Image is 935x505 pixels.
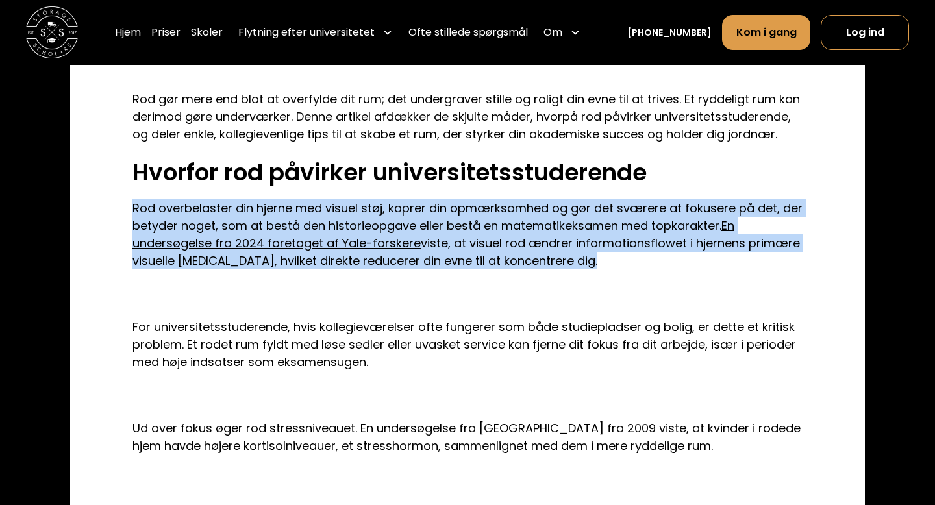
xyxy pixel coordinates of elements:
a: [PHONE_NUMBER] [627,26,712,40]
font: Skoler [191,25,223,40]
a: Hjem [115,14,141,51]
font: Om [543,25,562,40]
font: Priser [151,25,181,40]
font: Log ind [846,25,884,40]
font: Hvorfor rod påvirker universitetsstuderende [132,156,647,189]
a: Ofte stillede spørgsmål [408,14,528,51]
a: Log ind [821,15,909,50]
font: Kom i gang [736,25,797,40]
font: For universitetsstuderende, hvis kollegieværelser ofte fungerer som både studiepladser og bolig, ... [132,319,796,370]
a: Skoler [191,14,223,51]
font: viste, at visuel rod ændrer informationsflowet i hjernens primære visuelle [MEDICAL_DATA], hvilke... [132,235,800,269]
a: En undersøgelse fra 2024 foretaget af Yale-forskere [132,217,734,251]
font: Ofte stillede spørgsmål [408,25,528,40]
font: Rod overbelaster din hjerne med visuel støj, kaprer din opmærksomhed og gør det sværere at fokuse... [132,200,803,234]
font: Ud over fokus øger rod stressniveauet. En undersøgelse fra [GEOGRAPHIC_DATA] fra 2009 viste, at k... [132,420,801,454]
div: Om [538,14,586,51]
font: Flytning efter universitetet [238,25,375,40]
img: Storage Scholars hovedlogo [26,6,78,58]
font: [PHONE_NUMBER] [627,26,712,39]
a: hjem [26,6,78,58]
a: Priser [151,14,181,51]
a: Kom i gang [722,15,810,50]
div: Flytning efter universitetet [233,14,398,51]
font: Rod gør mere end blot at overfylde dit rum; det undergraver stille og roligt din evne til at triv... [132,91,800,142]
font: Hjem [115,25,141,40]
